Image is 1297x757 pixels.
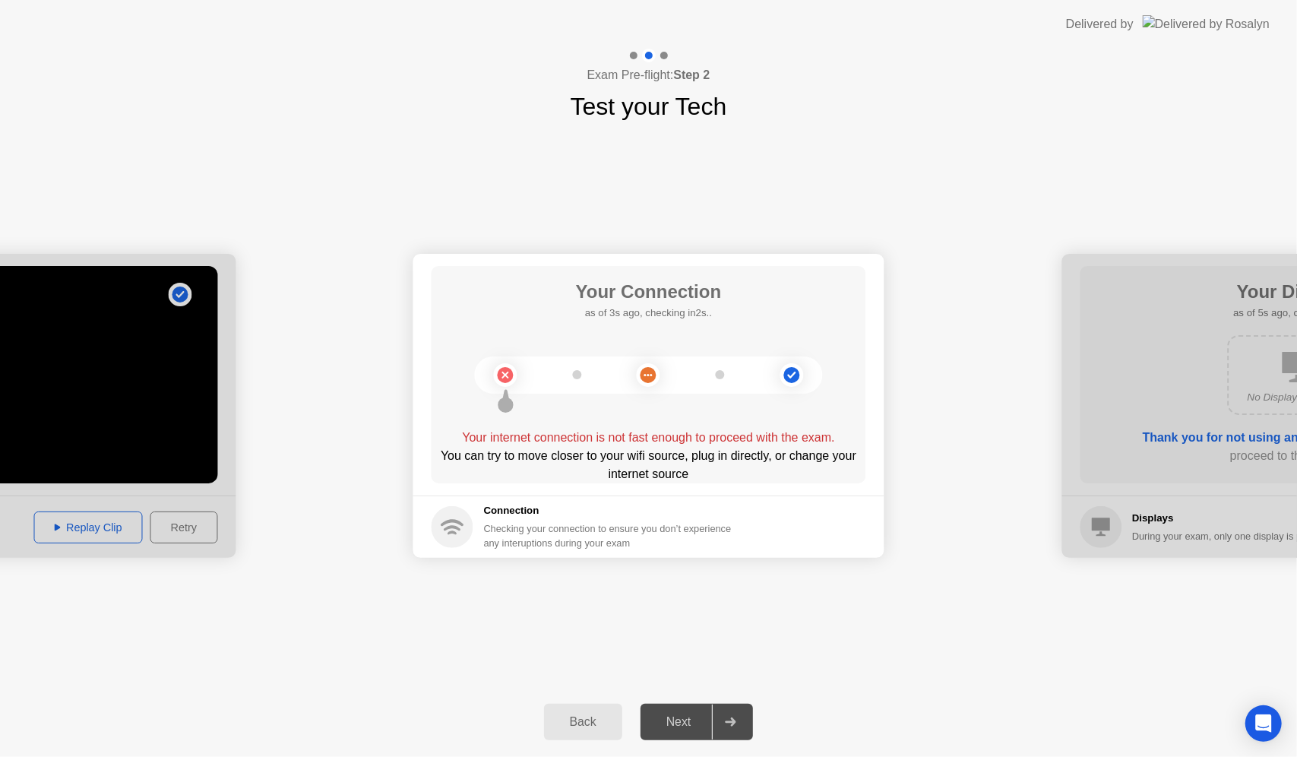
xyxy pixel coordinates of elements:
[432,447,866,483] div: You can try to move closer to your wifi source, plug in directly, or change your internet source
[484,521,741,550] div: Checking your connection to ensure you don’t experience any interuptions during your exam
[549,715,618,729] div: Back
[576,278,722,306] h1: Your Connection
[645,715,713,729] div: Next
[544,704,622,740] button: Back
[673,68,710,81] b: Step 2
[1143,15,1270,33] img: Delivered by Rosalyn
[484,503,741,518] h5: Connection
[571,88,727,125] h1: Test your Tech
[432,429,866,447] div: Your internet connection is not fast enough to proceed with the exam.
[1245,705,1282,742] div: Open Intercom Messenger
[587,66,710,84] h4: Exam Pre-flight:
[641,704,754,740] button: Next
[1066,15,1134,33] div: Delivered by
[576,306,722,321] h5: as of 3s ago, checking in2s..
